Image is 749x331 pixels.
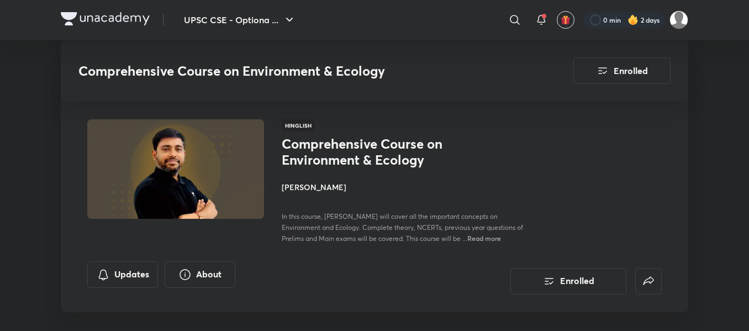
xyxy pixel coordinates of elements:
button: About [165,261,235,288]
img: Thumbnail [86,118,266,220]
button: Enrolled [573,57,671,84]
img: streak [627,14,639,25]
button: false [635,268,662,295]
button: UPSC CSE - Optiona ... [177,9,303,31]
button: Enrolled [510,268,626,295]
a: Company Logo [61,12,150,28]
span: Read more [467,234,501,243]
img: Gayatri L [669,10,688,29]
img: avatar [561,15,571,25]
h4: [PERSON_NAME] [282,181,529,193]
h3: Comprehensive Course on Environment & Ecology [78,63,511,79]
h1: Comprehensive Course on Environment & Ecology [282,136,462,168]
span: In this course, [PERSON_NAME] will cover all the important concepts on Environment and Ecology. C... [282,212,523,243]
img: Company Logo [61,12,150,25]
span: Hinglish [282,119,315,132]
button: avatar [557,11,574,29]
button: Updates [87,261,158,288]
